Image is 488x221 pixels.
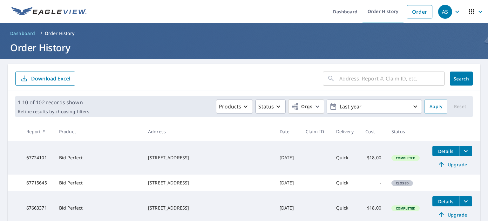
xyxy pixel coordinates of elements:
[291,103,312,111] span: Orgs
[331,175,361,191] td: Quick
[11,7,86,17] img: EV Logo
[392,206,419,211] span: Completed
[21,122,54,141] th: Report #
[459,196,472,206] button: filesDropdownBtn-67663371
[339,70,445,87] input: Address, Report #, Claim ID, etc.
[10,30,35,37] span: Dashboard
[360,175,386,191] td: -
[301,122,331,141] th: Claim ID
[436,161,468,168] span: Upgrade
[255,100,286,114] button: Status
[424,100,447,114] button: Apply
[432,159,472,169] a: Upgrade
[432,210,472,220] a: Upgrade
[450,72,473,86] button: Search
[54,141,143,175] td: Bid Perfect
[274,141,301,175] td: [DATE]
[274,175,301,191] td: [DATE]
[436,198,455,204] span: Details
[40,30,42,37] li: /
[331,141,361,175] td: Quick
[18,99,89,106] p: 1-10 of 102 records shown
[54,122,143,141] th: Product
[148,155,269,161] div: [STREET_ADDRESS]
[15,72,75,86] button: Download Excel
[436,148,455,154] span: Details
[331,122,361,141] th: Delivery
[8,28,480,38] nav: breadcrumb
[430,103,442,111] span: Apply
[8,41,480,54] h1: Order History
[360,122,386,141] th: Cost
[143,122,274,141] th: Address
[438,5,452,19] div: AS
[360,141,386,175] td: $18.00
[219,103,241,110] p: Products
[407,5,432,18] a: Order
[31,75,70,82] p: Download Excel
[274,122,301,141] th: Date
[386,122,427,141] th: Status
[288,100,324,114] button: Orgs
[327,100,422,114] button: Last year
[432,196,459,206] button: detailsBtn-67663371
[18,109,89,114] p: Refine results by choosing filters
[54,175,143,191] td: Bid Perfect
[258,103,274,110] p: Status
[337,101,411,112] p: Last year
[455,76,468,82] span: Search
[21,175,54,191] td: 67715645
[8,28,38,38] a: Dashboard
[45,30,75,37] p: Order History
[392,156,419,160] span: Completed
[148,180,269,186] div: [STREET_ADDRESS]
[459,146,472,156] button: filesDropdownBtn-67724101
[432,146,459,156] button: detailsBtn-67724101
[21,141,54,175] td: 67724101
[436,211,468,218] span: Upgrade
[392,181,412,185] span: Closed
[148,205,269,211] div: [STREET_ADDRESS]
[216,100,253,114] button: Products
